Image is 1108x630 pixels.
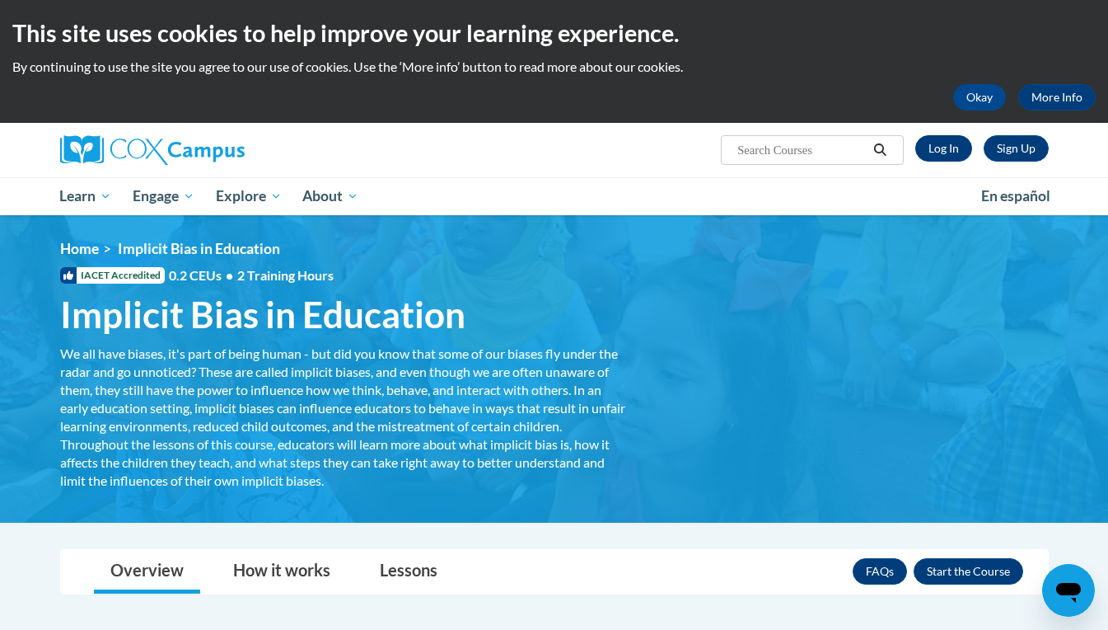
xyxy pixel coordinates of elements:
a: Register [984,135,1049,162]
a: Home [60,240,99,257]
span: Explore [216,186,282,206]
span: Learn [59,186,111,206]
a: Cox Campus [60,135,373,165]
div: Main menu [35,177,1073,215]
a: Lessons [363,550,454,594]
span: En español [981,187,1050,205]
h2: This site uses cookies to help improve your learning experience. [12,16,1096,49]
button: Okay [953,84,1006,110]
a: FAQs [853,558,907,585]
span: About [302,186,358,206]
a: Learn [49,177,123,215]
span: • [226,267,233,283]
div: We all have biases, it's part of being human - but did you know that some of our biases fly under... [60,345,629,490]
span: 0.2 CEUs [169,266,334,284]
img: Cox Campus [60,135,245,165]
a: How it works [217,550,347,594]
button: Enroll [914,558,1023,585]
iframe: Button to launch messaging window [1042,564,1095,617]
a: Engage [122,177,205,215]
a: Log In [915,135,972,162]
span: Engage [133,186,194,206]
a: More Info [1018,84,1096,110]
span: 2 Training Hours [237,267,334,283]
span: Implicit Bias in Education [60,293,465,336]
span: Implicit Bias in Education [118,240,280,257]
button: Search [867,140,892,160]
span: IACET Accredited [60,267,165,284]
a: Explore [205,177,292,215]
a: Overview [94,550,200,594]
a: About [292,177,369,215]
p: By continuing to use the site you agree to our use of cookies. Use the ‘More info’ button to read... [12,58,1096,76]
a: En español [970,179,1061,214]
input: Search Courses [736,140,867,160]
